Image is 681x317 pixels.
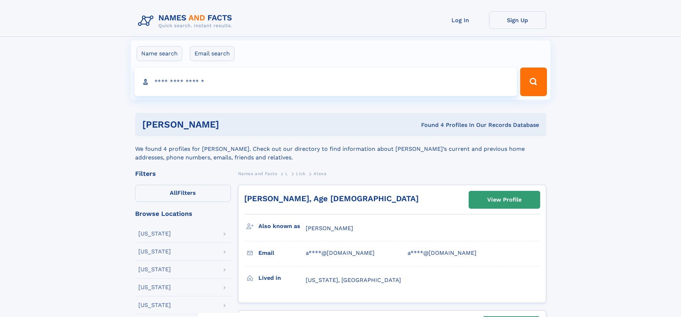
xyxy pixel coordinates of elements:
[134,68,517,96] input: search input
[487,192,522,208] div: View Profile
[190,46,235,61] label: Email search
[306,277,401,283] span: [US_STATE], [GEOGRAPHIC_DATA]
[142,120,320,129] h1: [PERSON_NAME]
[135,11,238,31] img: Logo Names and Facts
[285,171,288,176] span: L
[314,171,326,176] span: Alexa
[285,169,288,178] a: L
[138,231,171,237] div: [US_STATE]
[320,121,539,129] div: Found 4 Profiles In Our Records Database
[138,302,171,308] div: [US_STATE]
[258,220,306,232] h3: Also known as
[138,267,171,272] div: [US_STATE]
[138,284,171,290] div: [US_STATE]
[138,249,171,254] div: [US_STATE]
[238,169,277,178] a: Names and Facts
[135,210,231,217] div: Browse Locations
[520,68,547,96] button: Search Button
[137,46,182,61] label: Name search
[469,191,540,208] a: View Profile
[432,11,489,29] a: Log In
[258,272,306,284] h3: Lived in
[258,247,306,259] h3: Email
[135,185,231,202] label: Filters
[306,225,353,232] span: [PERSON_NAME]
[170,189,177,196] span: All
[296,171,305,176] span: Lick
[135,136,546,162] div: We found 4 profiles for [PERSON_NAME]. Check out our directory to find information about [PERSON_...
[296,169,305,178] a: Lick
[244,194,419,203] a: [PERSON_NAME], Age [DEMOGRAPHIC_DATA]
[489,11,546,29] a: Sign Up
[135,170,231,177] div: Filters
